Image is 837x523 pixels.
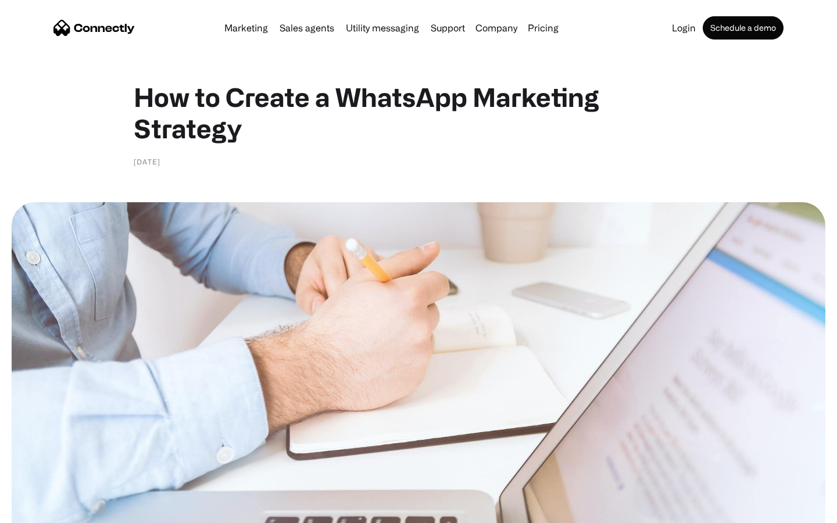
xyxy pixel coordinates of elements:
a: Sales agents [275,23,339,33]
h1: How to Create a WhatsApp Marketing Strategy [134,81,703,144]
a: Pricing [523,23,563,33]
ul: Language list [23,503,70,519]
a: Login [667,23,700,33]
a: Support [426,23,470,33]
a: Utility messaging [341,23,424,33]
div: [DATE] [134,156,160,167]
a: Marketing [220,23,273,33]
div: Company [475,20,517,36]
a: Schedule a demo [703,16,784,40]
aside: Language selected: English [12,503,70,519]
